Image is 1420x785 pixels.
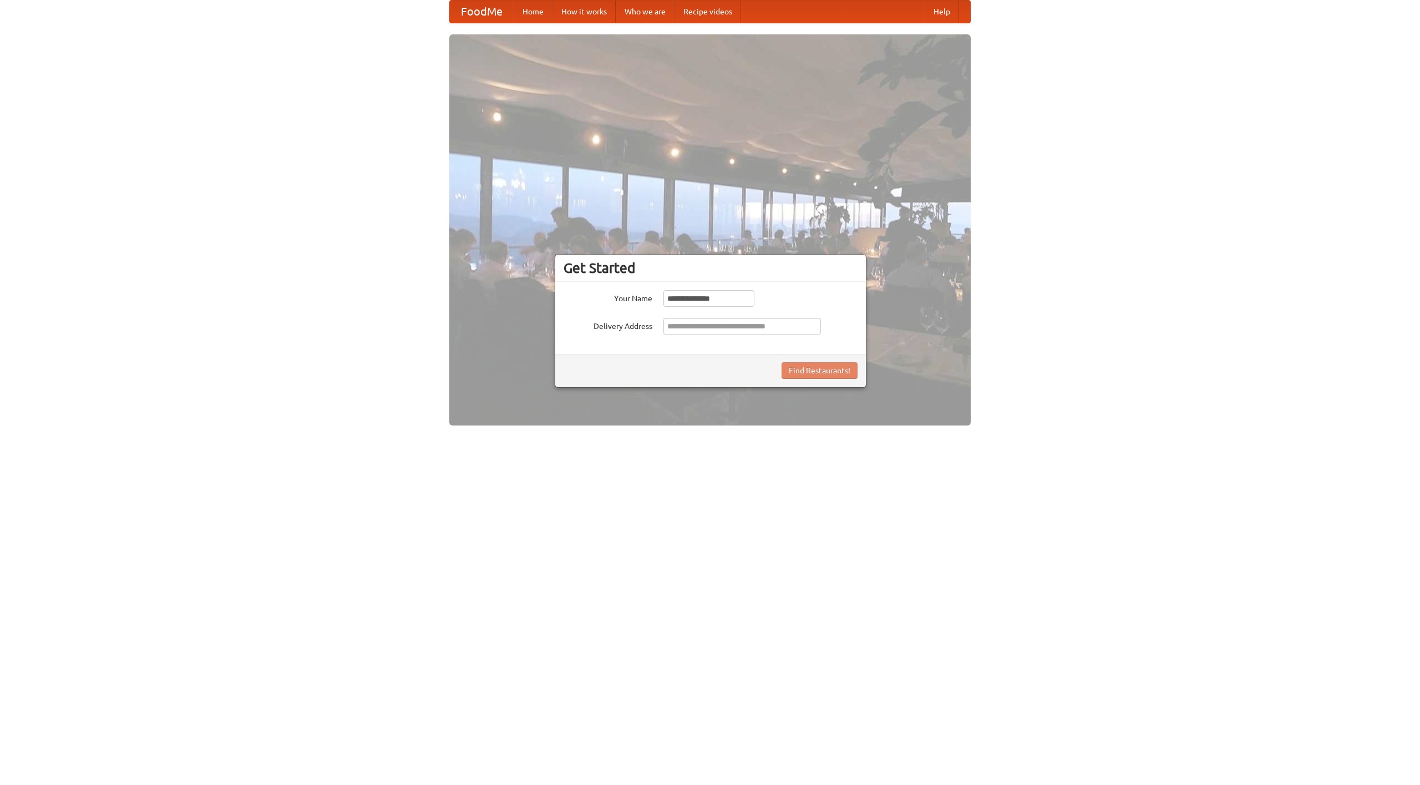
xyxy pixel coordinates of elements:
h3: Get Started [564,260,858,276]
a: Home [514,1,552,23]
a: Recipe videos [674,1,741,23]
a: FoodMe [450,1,514,23]
label: Delivery Address [564,318,652,332]
label: Your Name [564,290,652,304]
a: How it works [552,1,616,23]
button: Find Restaurants! [782,362,858,379]
a: Help [925,1,959,23]
a: Who we are [616,1,674,23]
